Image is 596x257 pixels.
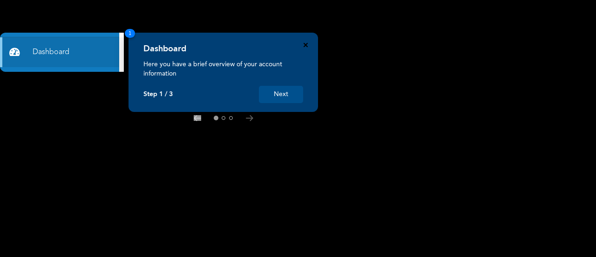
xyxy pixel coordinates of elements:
[143,44,186,54] h4: Dashboard
[304,43,308,47] button: Close
[143,60,303,78] p: Here you have a brief overview of your account information
[259,86,303,103] button: Next
[143,90,173,98] p: Step 1 / 3
[125,29,135,38] span: 1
